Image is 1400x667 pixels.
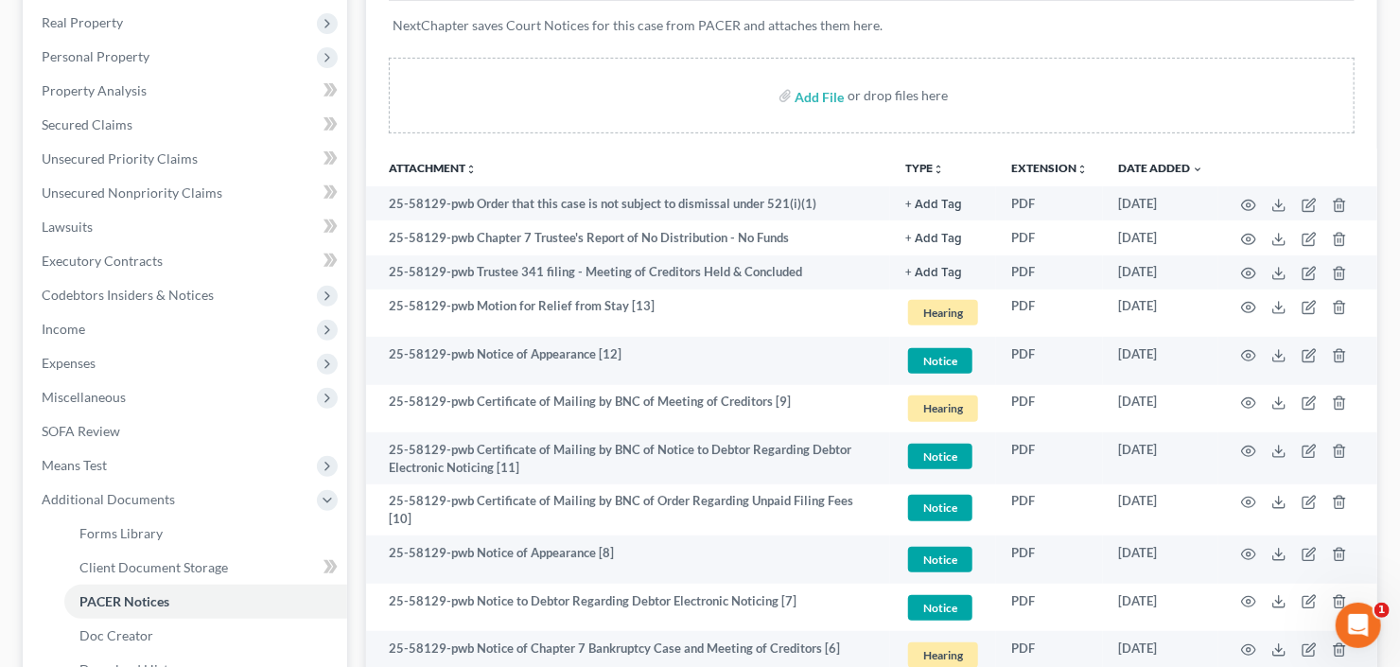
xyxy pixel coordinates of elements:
[908,547,972,572] span: Notice
[905,297,981,328] a: Hearing
[26,414,347,448] a: SOFA Review
[366,337,890,385] td: 25-58129-pwb Notice of Appearance [12]
[905,233,962,245] button: + Add Tag
[1103,255,1218,290] td: [DATE]
[64,551,347,585] a: Client Document Storage
[366,584,890,632] td: 25-58129-pwb Notice to Debtor Regarding Debtor Electronic Noticing [7]
[42,423,120,439] span: SOFA Review
[389,161,477,175] a: Attachmentunfold_more
[1118,161,1203,175] a: Date Added expand_more
[64,517,347,551] a: Forms Library
[366,255,890,290] td: 25-58129-pwb Trustee 341 filing - Meeting of Creditors Held & Concluded
[905,441,981,472] a: Notice
[42,184,222,201] span: Unsecured Nonpriority Claims
[908,444,972,469] span: Notice
[908,300,978,325] span: Hearing
[996,337,1103,385] td: PDF
[79,627,153,643] span: Doc Creator
[908,495,972,520] span: Notice
[905,492,981,523] a: Notice
[1103,484,1218,536] td: [DATE]
[905,345,981,377] a: Notice
[64,619,347,653] a: Doc Creator
[908,595,972,621] span: Notice
[996,432,1103,484] td: PDF
[26,210,347,244] a: Lawsuits
[905,229,981,247] a: + Add Tag
[26,108,347,142] a: Secured Claims
[905,592,981,623] a: Notice
[996,535,1103,584] td: PDF
[908,395,978,421] span: Hearing
[933,164,944,175] i: unfold_more
[366,484,890,536] td: 25-58129-pwb Certificate of Mailing by BNC of Order Regarding Unpaid Filing Fees [10]
[1103,535,1218,584] td: [DATE]
[79,593,169,609] span: PACER Notices
[1192,164,1203,175] i: expand_more
[42,116,132,132] span: Secured Claims
[1336,603,1381,648] iframe: Intercom live chat
[905,544,981,575] a: Notice
[996,290,1103,338] td: PDF
[42,48,149,64] span: Personal Property
[1103,385,1218,433] td: [DATE]
[64,585,347,619] a: PACER Notices
[366,535,890,584] td: 25-58129-pwb Notice of Appearance [8]
[996,255,1103,290] td: PDF
[996,484,1103,536] td: PDF
[42,287,214,303] span: Codebtors Insiders & Notices
[42,14,123,30] span: Real Property
[465,164,477,175] i: unfold_more
[42,457,107,473] span: Means Test
[393,16,1351,35] p: NextChapter saves Court Notices for this case from PACER and attaches them here.
[905,393,981,424] a: Hearing
[1374,603,1390,618] span: 1
[42,389,126,405] span: Miscellaneous
[905,267,962,279] button: + Add Tag
[1103,220,1218,255] td: [DATE]
[42,355,96,371] span: Expenses
[42,321,85,337] span: Income
[42,219,93,235] span: Lawsuits
[905,163,944,175] button: TYPEunfold_more
[26,244,347,278] a: Executory Contracts
[79,525,163,541] span: Forms Library
[1103,186,1218,220] td: [DATE]
[996,584,1103,632] td: PDF
[1103,337,1218,385] td: [DATE]
[26,74,347,108] a: Property Analysis
[908,348,972,374] span: Notice
[1103,290,1218,338] td: [DATE]
[996,220,1103,255] td: PDF
[905,199,962,211] button: + Add Tag
[1076,164,1088,175] i: unfold_more
[1011,161,1088,175] a: Extensionunfold_more
[366,220,890,255] td: 25-58129-pwb Chapter 7 Trustee's Report of No Distribution - No Funds
[849,86,949,105] div: or drop files here
[42,491,175,507] span: Additional Documents
[996,186,1103,220] td: PDF
[366,186,890,220] td: 25-58129-pwb Order that this case is not subject to dismissal under 521(i)(1)
[26,142,347,176] a: Unsecured Priority Claims
[79,559,228,575] span: Client Document Storage
[42,253,163,269] span: Executory Contracts
[905,263,981,281] a: + Add Tag
[996,385,1103,433] td: PDF
[905,195,981,213] a: + Add Tag
[1103,584,1218,632] td: [DATE]
[366,385,890,433] td: 25-58129-pwb Certificate of Mailing by BNC of Meeting of Creditors [9]
[26,176,347,210] a: Unsecured Nonpriority Claims
[366,432,890,484] td: 25-58129-pwb Certificate of Mailing by BNC of Notice to Debtor Regarding Debtor Electronic Notici...
[42,150,198,167] span: Unsecured Priority Claims
[42,82,147,98] span: Property Analysis
[366,290,890,338] td: 25-58129-pwb Motion for Relief from Stay [13]
[1103,432,1218,484] td: [DATE]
